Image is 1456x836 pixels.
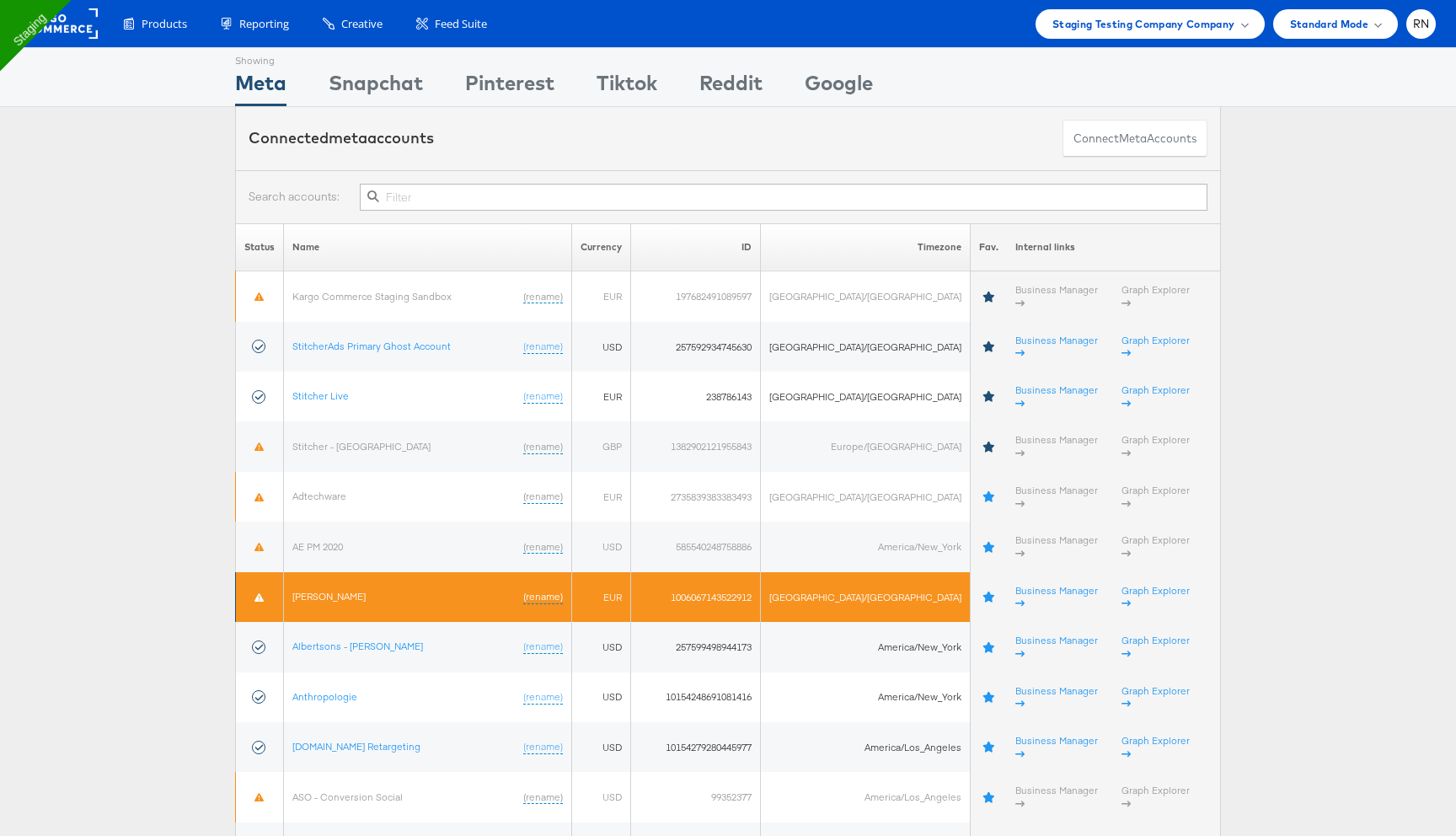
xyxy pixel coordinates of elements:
a: Graph Explorer [1121,784,1190,810]
span: Products [142,16,187,32]
td: 10154279280445977 [631,722,761,772]
span: Feed Suite [435,16,487,32]
a: Albertsons - [PERSON_NAME] [292,640,423,652]
th: Name [284,223,572,271]
a: (rename) [523,490,563,504]
th: Status [236,223,284,271]
td: USD [572,522,631,571]
a: Business Manager [1015,684,1098,710]
span: meta [329,128,367,147]
td: [GEOGRAPHIC_DATA]/[GEOGRAPHIC_DATA] [761,472,971,522]
a: Graph Explorer [1121,383,1190,410]
a: (rename) [523,540,563,555]
td: 257592934745630 [631,322,761,372]
a: Business Manager [1015,484,1098,510]
span: meta [1119,131,1147,147]
a: Graph Explorer [1121,484,1190,510]
span: Standard Mode [1290,15,1368,33]
td: [GEOGRAPHIC_DATA]/[GEOGRAPHIC_DATA] [761,271,971,322]
div: Reddit [699,68,763,106]
a: (rename) [523,690,563,705]
th: Timezone [761,223,971,271]
a: (rename) [523,640,563,654]
a: (rename) [523,590,563,604]
button: ConnectmetaAccounts [1063,120,1207,158]
td: EUR [572,572,631,622]
div: Google [805,68,873,106]
td: 1382902121955843 [631,421,761,471]
a: Anthropologie [292,690,357,703]
td: EUR [572,472,631,522]
a: (rename) [523,440,563,454]
a: ASO - Conversion Social [292,790,403,803]
td: Europe/[GEOGRAPHIC_DATA] [761,421,971,471]
input: Filter [360,184,1207,211]
td: America/New_York [761,522,971,571]
td: 1006067143522912 [631,572,761,622]
span: Creative [341,16,383,32]
a: Adtechware [292,490,346,502]
a: Business Manager [1015,584,1098,610]
div: Pinterest [465,68,554,106]
td: 2735839383383493 [631,472,761,522]
td: 99352377 [631,772,761,822]
a: Graph Explorer [1121,584,1190,610]
a: [PERSON_NAME] [292,590,366,603]
td: USD [572,622,631,672]
a: Stitcher Live [292,389,349,402]
div: Tiktok [597,68,657,106]
a: Stitcher - [GEOGRAPHIC_DATA] [292,440,431,453]
a: [DOMAIN_NAME] Retargeting [292,740,420,753]
a: (rename) [523,340,563,354]
td: 257599498944173 [631,622,761,672]
a: Business Manager [1015,433,1098,459]
a: Graph Explorer [1121,734,1190,760]
td: [GEOGRAPHIC_DATA]/[GEOGRAPHIC_DATA] [761,322,971,372]
a: Business Manager [1015,533,1098,560]
a: (rename) [523,290,563,304]
div: Snapchat [329,68,423,106]
a: (rename) [523,790,563,805]
a: Business Manager [1015,283,1098,309]
span: Staging Testing Company Company [1052,15,1235,33]
a: Business Manager [1015,383,1098,410]
th: Currency [572,223,631,271]
td: [GEOGRAPHIC_DATA]/[GEOGRAPHIC_DATA] [761,372,971,421]
a: Business Manager [1015,784,1098,810]
a: Kargo Commerce Staging Sandbox [292,290,452,303]
a: Graph Explorer [1121,634,1190,660]
a: (rename) [523,389,563,404]
a: Graph Explorer [1121,433,1190,459]
span: RN [1413,19,1430,29]
div: Connected accounts [249,127,434,149]
th: ID [631,223,761,271]
td: America/Los_Angeles [761,722,971,772]
td: 238786143 [631,372,761,421]
a: StitcherAds Primary Ghost Account [292,340,451,352]
a: Graph Explorer [1121,533,1190,560]
td: USD [572,322,631,372]
a: Graph Explorer [1121,334,1190,360]
td: America/New_York [761,673,971,722]
td: USD [572,722,631,772]
a: Graph Explorer [1121,684,1190,710]
a: AE PM 2020 [292,540,343,553]
a: Business Manager [1015,734,1098,760]
a: Business Manager [1015,334,1098,360]
td: [GEOGRAPHIC_DATA]/[GEOGRAPHIC_DATA] [761,572,971,622]
td: EUR [572,271,631,322]
td: 10154248691081416 [631,673,761,722]
td: USD [572,772,631,822]
td: America/New_York [761,622,971,672]
td: USD [572,673,631,722]
div: Meta [235,68,286,106]
a: Business Manager [1015,634,1098,660]
td: GBP [572,421,631,471]
span: Reporting [239,16,289,32]
td: EUR [572,372,631,421]
td: 585540248758886 [631,522,761,571]
td: 197682491089597 [631,271,761,322]
div: Showing [235,48,286,68]
td: America/Los_Angeles [761,772,971,822]
a: (rename) [523,740,563,754]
